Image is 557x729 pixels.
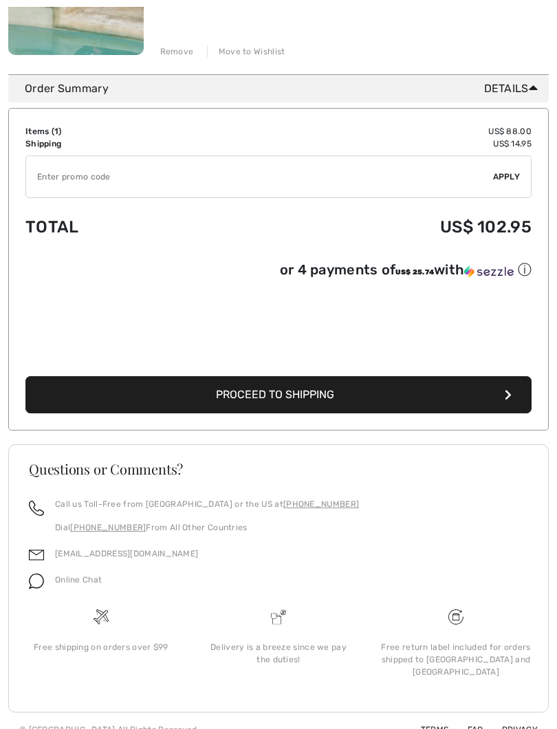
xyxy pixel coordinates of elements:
img: call [29,501,44,516]
span: Online Chat [55,576,102,585]
div: Order Summary [25,81,543,98]
div: Delivery is a breeze since we pay the duties! [201,642,356,666]
h3: Questions or Comments? [29,463,528,477]
span: 1 [54,127,58,137]
span: Apply [493,171,521,184]
input: Promo code [26,157,493,198]
span: Proceed to Shipping [216,389,334,402]
a: [PHONE_NUMBER] [283,500,359,510]
iframe: PayPal [25,285,532,372]
td: Items ( ) [25,126,212,138]
div: Remove [160,46,194,58]
td: Total [25,204,212,251]
a: [EMAIL_ADDRESS][DOMAIN_NAME] [55,550,198,559]
span: US$ 25.74 [395,269,434,277]
img: Free shipping on orders over $99 [94,610,109,625]
img: chat [29,574,44,589]
img: Delivery is a breeze since we pay the duties! [271,610,286,625]
span: Details [484,81,543,98]
p: Dial From All Other Countries [55,522,359,534]
td: US$ 88.00 [212,126,532,138]
img: Free shipping on orders over $99 [448,610,463,625]
img: email [29,548,44,563]
div: Free shipping on orders over $99 [23,642,179,654]
p: Call us Toll-Free from [GEOGRAPHIC_DATA] or the US at [55,499,359,511]
div: Move to Wishlist [207,46,285,58]
a: [PHONE_NUMBER] [70,523,146,533]
div: or 4 payments ofUS$ 25.74withSezzle Click to learn more about Sezzle [25,261,532,285]
td: Shipping [25,138,212,151]
img: Sezzle [464,266,514,279]
div: or 4 payments of with [280,261,532,280]
div: Free return label included for orders shipped to [GEOGRAPHIC_DATA] and [GEOGRAPHIC_DATA] [378,642,534,679]
td: US$ 102.95 [212,204,532,251]
button: Proceed to Shipping [25,377,532,414]
td: US$ 14.95 [212,138,532,151]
